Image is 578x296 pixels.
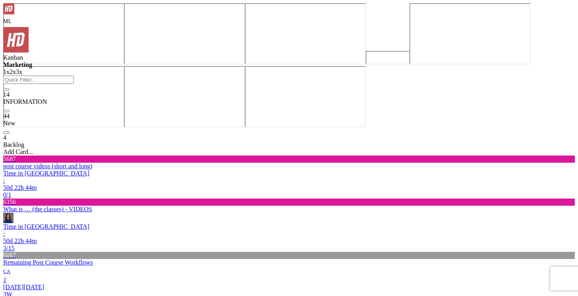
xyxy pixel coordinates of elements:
div: 5687post course videos (short and long) [3,156,575,170]
div: 6356 [3,199,575,206]
iframe: UserGuiding AI Assistant Launcher [124,66,245,127]
span: [DATE] [3,284,24,290]
img: SL [3,213,14,223]
div: SL [3,213,575,223]
span: : [3,177,5,184]
div: 50d 22h 44m [3,238,575,245]
span: INFORMATION [3,98,47,105]
div: 6087 [3,252,575,259]
div: Remaining Post Course Workflows [3,259,575,266]
iframe: UserGuiding AI Assistant [245,66,366,127]
div: 6087Remaining Post Course Workflows [3,252,575,266]
span: Backlog [3,141,24,148]
span: 3x [16,68,22,75]
span: 4 [3,134,6,141]
div: 5687 [3,156,575,163]
span: 1 [3,277,6,283]
span: 14 [3,91,10,98]
div: post course videos (short and long) [3,163,575,170]
span: 0/1 [3,191,11,198]
input: Quick Filter... [3,76,74,84]
span: 2x [10,68,16,75]
div: CA [3,266,575,284]
div: CA [3,266,14,277]
div: 50d 22h 44m [3,184,575,191]
div: 6356What is … (the classes) - VIDEOS [3,199,575,213]
span: [DATE] [24,284,45,290]
a: 6356What is … (the classes) - VIDEOSSLTime in [GEOGRAPHIC_DATA]:50d 22h 44m3/15 [3,199,575,252]
div: Time in [GEOGRAPHIC_DATA] [3,170,575,177]
iframe: UserGuiding Product Updates [3,66,124,127]
div: Time in [GEOGRAPHIC_DATA] [3,223,575,230]
iframe: UserGuiding Knowledge Base [409,3,530,64]
b: Marketing [3,61,32,68]
span: 3/15 [3,245,14,251]
span: 1x [3,68,10,75]
div: What is … (the classes) - VIDEOS [3,206,575,213]
span: 44 [3,113,10,119]
a: 5687post course videos (short and long)Time in [GEOGRAPHIC_DATA]:50d 22h 44m0/1 [3,156,575,199]
span: Add Card... [3,148,33,155]
span: : [3,230,5,237]
span: New [3,120,15,127]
